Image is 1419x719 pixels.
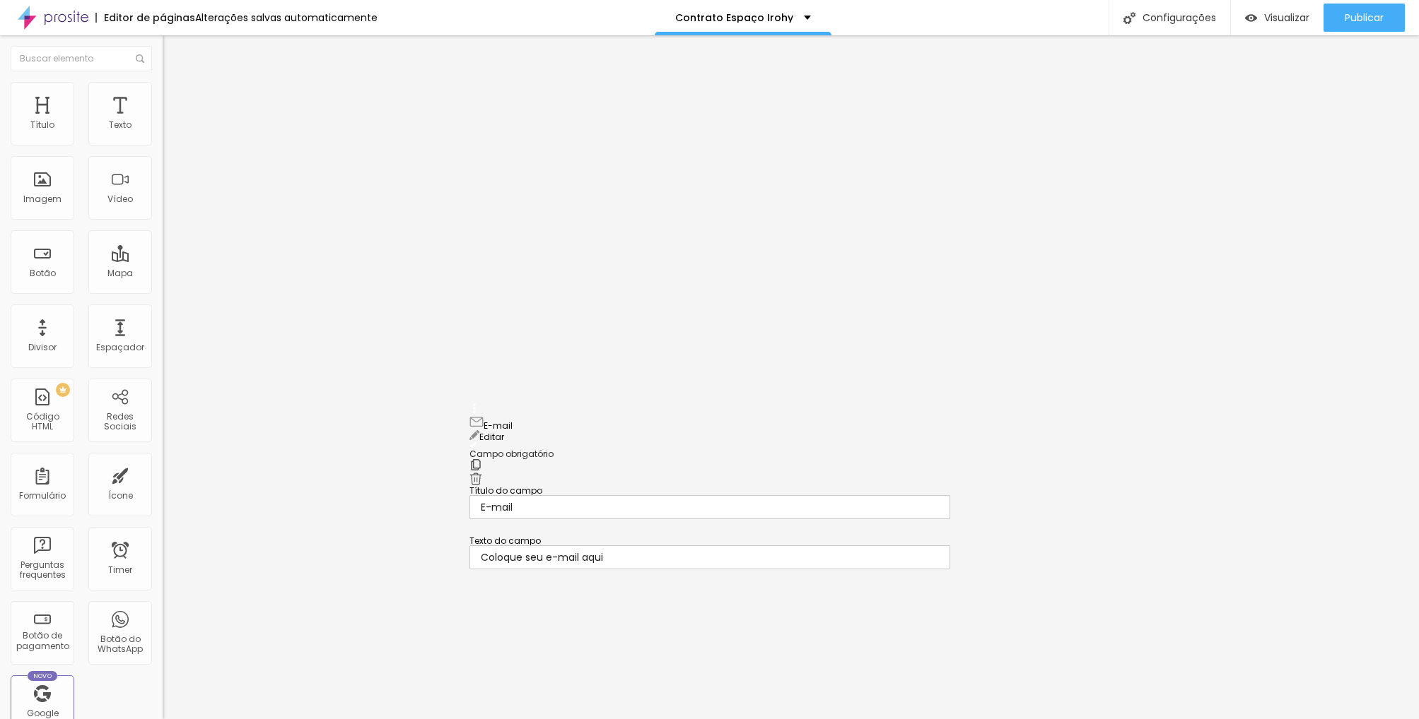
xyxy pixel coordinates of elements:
[23,194,62,204] div: Imagem
[11,46,152,71] input: Buscar elemento
[14,560,70,581] div: Perguntas frequentes
[1231,4,1324,32] button: Visualizar
[109,120,132,130] div: Texto
[1264,12,1309,23] span: Visualizar
[28,343,57,352] div: Divisor
[14,412,70,432] div: Código HTML
[1123,12,1135,24] img: Icone
[136,54,144,63] img: Icone
[107,194,133,204] div: Vídeo
[163,35,1419,719] iframe: Editor
[107,268,133,278] div: Mapa
[1345,12,1384,23] span: Publicar
[108,491,133,501] div: Ícone
[19,491,66,501] div: Formulário
[195,13,378,23] div: Alterações salvas automaticamente
[14,631,70,651] div: Botão de pagamento
[30,268,56,278] div: Botão
[675,13,793,23] p: Contrato Espaço Irohy
[1324,4,1405,32] button: Publicar
[108,565,132,575] div: Timer
[95,13,195,23] div: Editor de páginas
[30,120,54,130] div: Título
[92,412,148,432] div: Redes Sociais
[96,343,144,352] div: Espaçador
[28,671,58,681] div: Novo
[1245,12,1257,24] img: view-1.svg
[92,634,148,655] div: Botão do WhatsApp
